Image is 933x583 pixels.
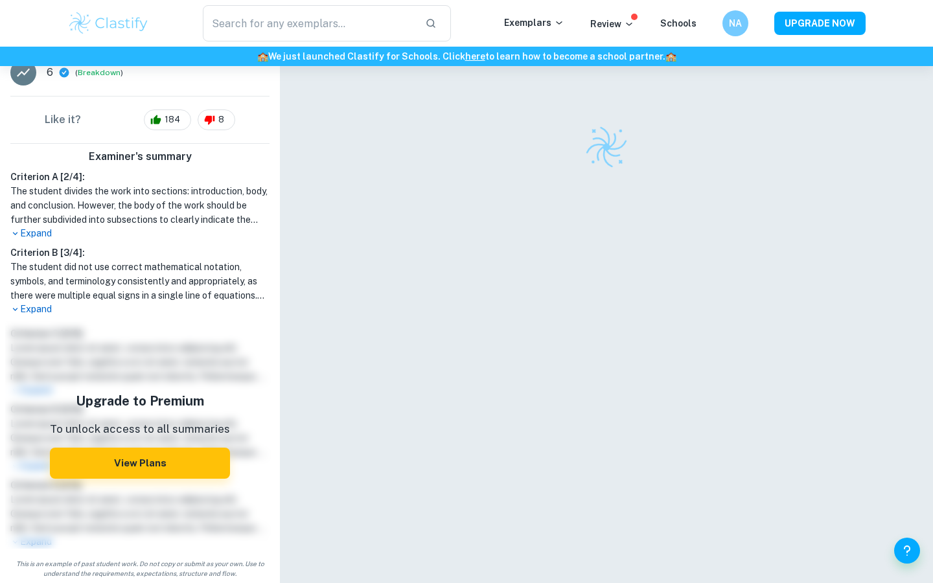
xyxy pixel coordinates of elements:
h6: We just launched Clastify for Schools. Click to learn how to become a school partner. [3,49,930,63]
button: NA [722,10,748,36]
h6: NA [728,16,743,30]
p: Expand [10,303,270,316]
h6: Criterion A [ 2 / 4 ]: [10,170,270,184]
button: Breakdown [78,67,121,78]
h1: The student did not use correct mathematical notation, symbols, and terminology consistently and ... [10,260,270,303]
button: Help and Feedback [894,538,920,564]
img: Clastify logo [584,124,629,170]
span: 🏫 [257,51,268,62]
p: To unlock access to all summaries [50,421,230,438]
div: 8 [198,109,235,130]
h6: Criterion B [ 3 / 4 ]: [10,246,270,260]
h1: The student divides the work into sections: introduction, body, and conclusion. However, the body... [10,184,270,227]
span: 🏫 [665,51,676,62]
button: View Plans [50,448,230,479]
div: 184 [144,109,191,130]
input: Search for any exemplars... [203,5,415,41]
span: This is an example of past student work. Do not copy or submit as your own. Use to understand the... [5,559,275,578]
span: 184 [157,113,187,126]
h5: Upgrade to Premium [50,391,230,411]
a: here [465,51,485,62]
span: 8 [211,113,231,126]
img: Clastify logo [67,10,150,36]
span: ( ) [75,67,123,79]
button: UPGRADE NOW [774,12,866,35]
p: 6 [47,65,53,80]
p: Expand [10,227,270,240]
p: Review [590,17,634,31]
h6: Like it? [45,112,81,128]
p: Exemplars [504,16,564,30]
a: Schools [660,18,697,29]
h6: Examiner's summary [5,149,275,165]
